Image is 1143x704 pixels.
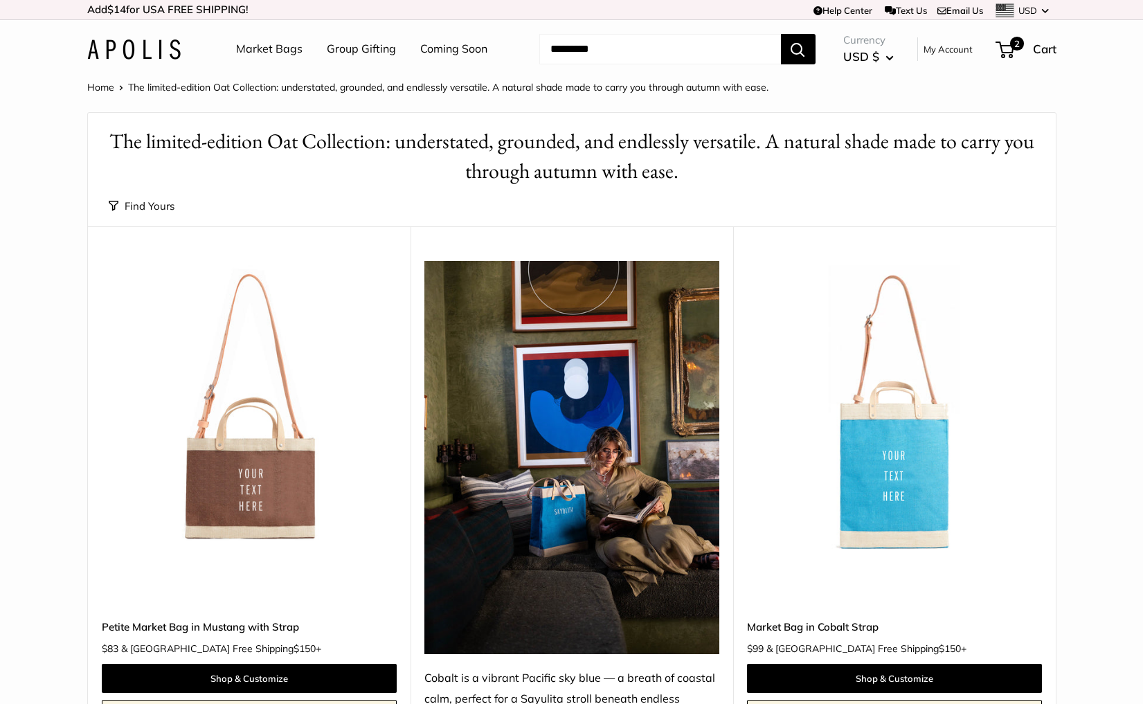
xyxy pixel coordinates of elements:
span: 2 [1009,37,1023,51]
span: Cart [1033,42,1056,56]
span: $150 [939,642,961,655]
a: My Account [924,41,973,57]
a: Market Bag in Cobalt Strap [747,619,1042,635]
a: Market Bag in Cobalt StrapMarket Bag in Cobalt Strap [747,261,1042,556]
a: Petite Market Bag in Mustang with StrapPetite Market Bag in Mustang with Strap [102,261,397,556]
input: Search... [539,34,781,64]
a: Help Center [813,5,872,16]
a: Text Us [885,5,927,16]
span: & [GEOGRAPHIC_DATA] Free Shipping + [121,644,321,653]
a: Petite Market Bag in Mustang with Strap [102,619,397,635]
a: 2 Cart [997,38,1056,60]
span: $99 [747,642,764,655]
button: Search [781,34,816,64]
a: Shop & Customize [102,664,397,693]
span: $83 [102,642,118,655]
span: Currency [843,30,894,50]
a: Home [87,81,114,93]
a: Email Us [937,5,983,16]
button: USD $ [843,46,894,68]
a: Coming Soon [420,39,487,60]
span: USD $ [843,49,879,64]
span: $150 [294,642,316,655]
nav: Breadcrumb [87,78,768,96]
img: Market Bag in Cobalt Strap [747,261,1042,556]
h1: The limited-edition Oat Collection: understated, grounded, and endlessly versatile. A natural sha... [109,127,1035,186]
a: Shop & Customize [747,664,1042,693]
img: Cobalt is a vibrant Pacific sky blue — a breath of coastal calm, perfect for a Sayulita stroll be... [424,261,719,654]
span: The limited-edition Oat Collection: understated, grounded, and endlessly versatile. A natural sha... [128,81,768,93]
img: Petite Market Bag in Mustang with Strap [102,261,397,556]
span: & [GEOGRAPHIC_DATA] Free Shipping + [766,644,966,653]
iframe: Sign Up via Text for Offers [11,651,148,693]
a: Group Gifting [327,39,396,60]
button: Find Yours [109,197,174,216]
img: Apolis [87,39,181,60]
span: $14 [107,3,126,16]
span: USD [1018,5,1037,16]
a: Market Bags [236,39,303,60]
